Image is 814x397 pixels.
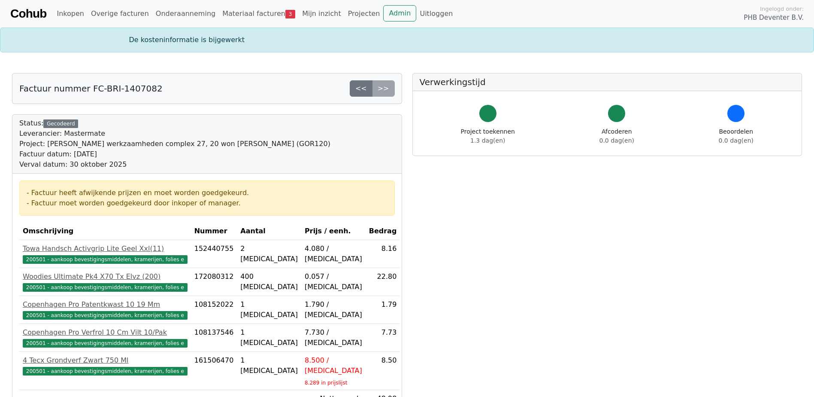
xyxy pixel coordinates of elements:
a: Uitloggen [416,5,456,22]
sub: 8.289 in prijslijst [305,380,347,386]
span: 3 [285,10,295,18]
a: Inkopen [53,5,87,22]
div: 0.057 / [MEDICAL_DATA] [305,272,362,292]
span: 200501 - aankoop bevestigingsmiddelen, kramerijen, folies e [23,367,188,376]
span: Ingelogd onder: [760,5,804,13]
div: Towa Handsch Activgrip Lite Geel Xxl(11) [23,244,188,254]
div: Gecodeerd [43,119,78,128]
td: 1.79 [366,296,400,324]
td: 8.16 [366,240,400,268]
div: 7.730 / [MEDICAL_DATA] [305,327,362,348]
div: 4.080 / [MEDICAL_DATA] [305,244,362,264]
div: Factuur datum: [DATE] [19,149,330,159]
div: 400 [MEDICAL_DATA] [240,272,298,292]
div: Verval datum: 30 oktober 2025 [19,159,330,170]
div: Copenhagen Pro Patentkwast 10 19 Mm [23,299,188,310]
span: 0.0 dag(en) [719,137,753,144]
a: Overige facturen [88,5,152,22]
div: Project toekennen [461,127,515,145]
div: 1.790 / [MEDICAL_DATA] [305,299,362,320]
th: Nummer [191,223,237,240]
div: 1 [MEDICAL_DATA] [240,327,298,348]
td: 22.80 [366,268,400,296]
div: Woodies Ultimate Pk4 X70 Tx Elvz (200) [23,272,188,282]
div: Status: [19,118,330,170]
div: 1 [MEDICAL_DATA] [240,355,298,376]
span: 0.0 dag(en) [599,137,634,144]
a: Mijn inzicht [299,5,345,22]
div: 1 [MEDICAL_DATA] [240,299,298,320]
div: - Factuur moet worden goedgekeurd door inkoper of manager. [27,198,387,208]
a: << [350,80,372,97]
td: 152440755 [191,240,237,268]
div: Beoordelen [719,127,753,145]
td: 172080312 [191,268,237,296]
span: 1.3 dag(en) [470,137,505,144]
td: 108152022 [191,296,237,324]
h5: Verwerkingstijd [420,77,795,87]
div: - Factuur heeft afwijkende prijzen en moet worden goedgekeurd. [27,188,387,198]
div: Copenhagen Pro Verfrol 10 Cm Vilt 10/Pak [23,327,188,338]
a: Projecten [345,5,384,22]
span: 200501 - aankoop bevestigingsmiddelen, kramerijen, folies e [23,283,188,292]
div: 4 Tecx Grondverf Zwart 750 Ml [23,355,188,366]
td: 108137546 [191,324,237,352]
h5: Factuur nummer FC-BRI-1407082 [19,83,163,94]
td: 161506470 [191,352,237,390]
div: 8.500 / [MEDICAL_DATA] [305,355,362,376]
th: Prijs / eenh. [301,223,366,240]
a: Cohub [10,3,46,24]
a: Woodies Ultimate Pk4 X70 Tx Elvz (200)200501 - aankoop bevestigingsmiddelen, kramerijen, folies e [23,272,188,292]
td: 8.50 [366,352,400,390]
span: 200501 - aankoop bevestigingsmiddelen, kramerijen, folies e [23,311,188,320]
a: Onderaanneming [152,5,219,22]
a: Materiaal facturen3 [219,5,299,22]
div: De kosteninformatie is bijgewerkt [124,35,690,45]
div: Afcoderen [599,127,634,145]
a: Admin [383,5,416,21]
th: Aantal [237,223,301,240]
span: PHB Deventer B.V. [744,13,804,23]
th: Bedrag [366,223,400,240]
a: Copenhagen Pro Patentkwast 10 19 Mm200501 - aankoop bevestigingsmiddelen, kramerijen, folies e [23,299,188,320]
div: Leverancier: Mastermate [19,128,330,139]
div: Project: [PERSON_NAME] werkzaamheden complex 27, 20 won [PERSON_NAME] (GOR120) [19,139,330,149]
span: 200501 - aankoop bevestigingsmiddelen, kramerijen, folies e [23,339,188,348]
a: 4 Tecx Grondverf Zwart 750 Ml200501 - aankoop bevestigingsmiddelen, kramerijen, folies e [23,355,188,376]
td: 7.73 [366,324,400,352]
span: 200501 - aankoop bevestigingsmiddelen, kramerijen, folies e [23,255,188,264]
a: Towa Handsch Activgrip Lite Geel Xxl(11)200501 - aankoop bevestigingsmiddelen, kramerijen, folies e [23,244,188,264]
th: Omschrijving [19,223,191,240]
div: 2 [MEDICAL_DATA] [240,244,298,264]
a: Copenhagen Pro Verfrol 10 Cm Vilt 10/Pak200501 - aankoop bevestigingsmiddelen, kramerijen, folies e [23,327,188,348]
